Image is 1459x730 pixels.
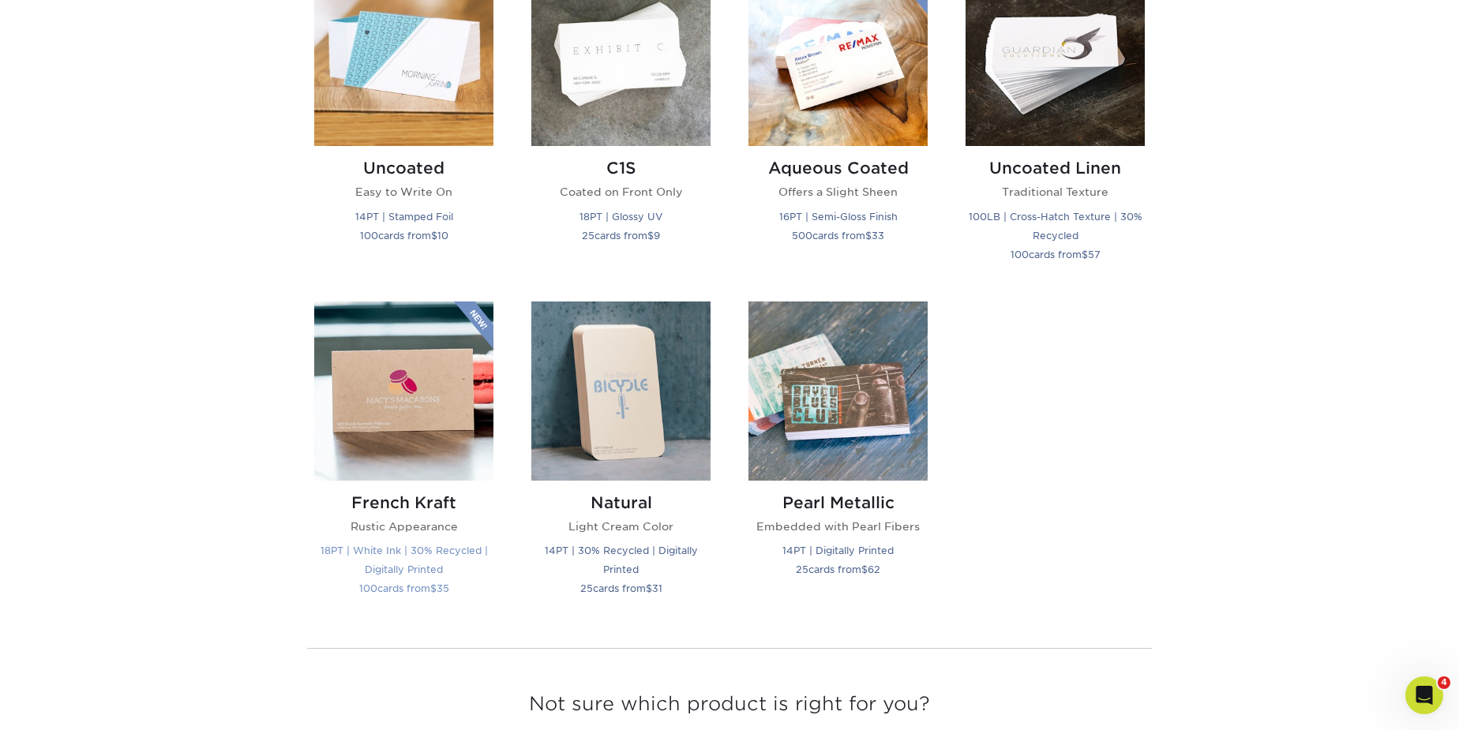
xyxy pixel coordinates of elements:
p: Easy to Write On [314,184,493,200]
small: cards from [359,582,449,594]
h2: Aqueous Coated [748,159,928,178]
span: 31 [652,582,662,594]
span: 100 [360,230,378,241]
span: 57 [1088,249,1101,260]
p: Traditional Texture [966,184,1145,200]
p: Light Cream Color [531,518,711,534]
h2: French Kraft [314,493,493,512]
span: 25 [580,582,593,594]
p: Offers a Slight Sheen [748,184,928,200]
span: $ [431,230,437,241]
span: 500 [792,230,812,241]
a: Pearl Metallic Business Cards Pearl Metallic Embedded with Pearl Fibers 14PT | Digitally Printed ... [748,301,928,616]
small: 100LB | Cross-Hatch Texture | 30% Recycled [969,211,1142,241]
span: 100 [359,582,377,594]
span: $ [865,230,872,241]
span: $ [1082,249,1088,260]
small: cards from [360,230,448,241]
span: $ [646,582,652,594]
iframe: Intercom live chat [1405,676,1443,714]
img: New Product [454,301,493,349]
p: Coated on Front Only [531,184,711,200]
small: cards from [580,582,662,594]
a: French Kraft Business Cards French Kraft Rustic Appearance 18PT | White Ink | 30% Recycled | Digi... [314,301,493,616]
a: Natural Business Cards Natural Light Cream Color 14PT | 30% Recycled | Digitally Printed 25cards ... [531,301,711,616]
p: Embedded with Pearl Fibers [748,518,928,534]
span: 33 [872,230,884,241]
h2: Natural [531,493,711,512]
small: 18PT | Glossy UV [579,211,662,223]
span: 35 [437,582,449,594]
span: 25 [582,230,594,241]
span: $ [430,582,437,594]
span: 62 [868,563,880,575]
p: Rustic Appearance [314,518,493,534]
h2: Pearl Metallic [748,493,928,512]
small: 14PT | Digitally Printed [782,545,894,556]
small: 18PT | White Ink | 30% Recycled | Digitally Printed [321,545,488,575]
span: 25 [796,563,808,575]
img: Pearl Metallic Business Cards [748,301,928,481]
span: 4 [1438,676,1450,689]
span: $ [647,230,654,241]
h2: Uncoated Linen [966,159,1145,178]
span: 100 [1011,249,1029,260]
h2: C1S [531,159,711,178]
span: $ [861,563,868,575]
small: cards from [1011,249,1101,260]
h2: Uncoated [314,159,493,178]
small: cards from [582,230,660,241]
small: 14PT | Stamped Foil [355,211,453,223]
span: 10 [437,230,448,241]
span: 9 [654,230,660,241]
small: 14PT | 30% Recycled | Digitally Printed [545,545,698,575]
img: Natural Business Cards [531,301,711,481]
small: cards from [792,230,884,241]
img: French Kraft Business Cards [314,301,493,481]
small: cards from [796,563,880,575]
small: 16PT | Semi-Gloss Finish [779,211,898,223]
